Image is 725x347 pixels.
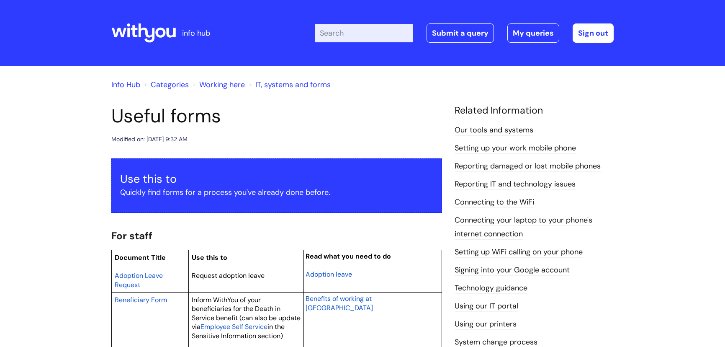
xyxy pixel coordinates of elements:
div: Modified on: [DATE] 9:32 AM [111,134,188,145]
a: Setting up WiFi calling on your phone [455,247,583,258]
h4: Related Information [455,105,614,117]
span: Adoption leave [306,270,352,279]
a: Setting up your work mobile phone [455,143,576,154]
a: Connecting your laptop to your phone's internet connection [455,215,592,239]
a: Benefits of working at [GEOGRAPHIC_DATA] [306,293,373,313]
a: Signing into your Google account [455,265,570,276]
p: info hub [182,26,210,40]
a: My queries [507,23,559,43]
span: in the Sensitive Information section) [192,322,285,340]
li: IT, systems and forms [247,78,331,91]
a: Using our printers [455,319,517,330]
a: Employee Self Service [201,321,267,331]
span: Beneficiary Form [115,295,167,304]
a: Submit a query [427,23,494,43]
a: Our tools and systems [455,125,533,136]
a: Working here [199,80,245,90]
p: Quickly find forms for a process you've already done before. [120,186,433,199]
span: Request adoption leave [192,271,265,280]
span: Use this to [192,253,227,262]
a: Info Hub [111,80,140,90]
a: Technology guidance [455,283,527,294]
span: Document Title [115,253,166,262]
a: Beneficiary Form [115,295,167,305]
div: | - [315,23,614,43]
a: IT, systems and forms [255,80,331,90]
a: Adoption Leave Request [115,270,163,290]
a: Using our IT portal [455,301,518,312]
span: Benefits of working at [GEOGRAPHIC_DATA] [306,294,373,312]
li: Solution home [142,78,189,91]
a: Adoption leave [306,269,352,279]
span: Adoption Leave Request [115,271,163,289]
span: Inform WithYou of your beneficiaries for the Death in Service benefit (can also be update via [192,295,301,331]
span: For staff [111,229,152,242]
li: Working here [191,78,245,91]
input: Search [315,24,413,42]
a: Connecting to the WiFi [455,197,534,208]
span: Read what you need to do [306,252,391,261]
h1: Useful forms [111,105,442,127]
a: Sign out [573,23,614,43]
a: Reporting damaged or lost mobile phones [455,161,601,172]
h3: Use this to [120,172,433,186]
a: Categories [151,80,189,90]
a: Reporting IT and technology issues [455,179,576,190]
span: Employee Self Service [201,322,267,331]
